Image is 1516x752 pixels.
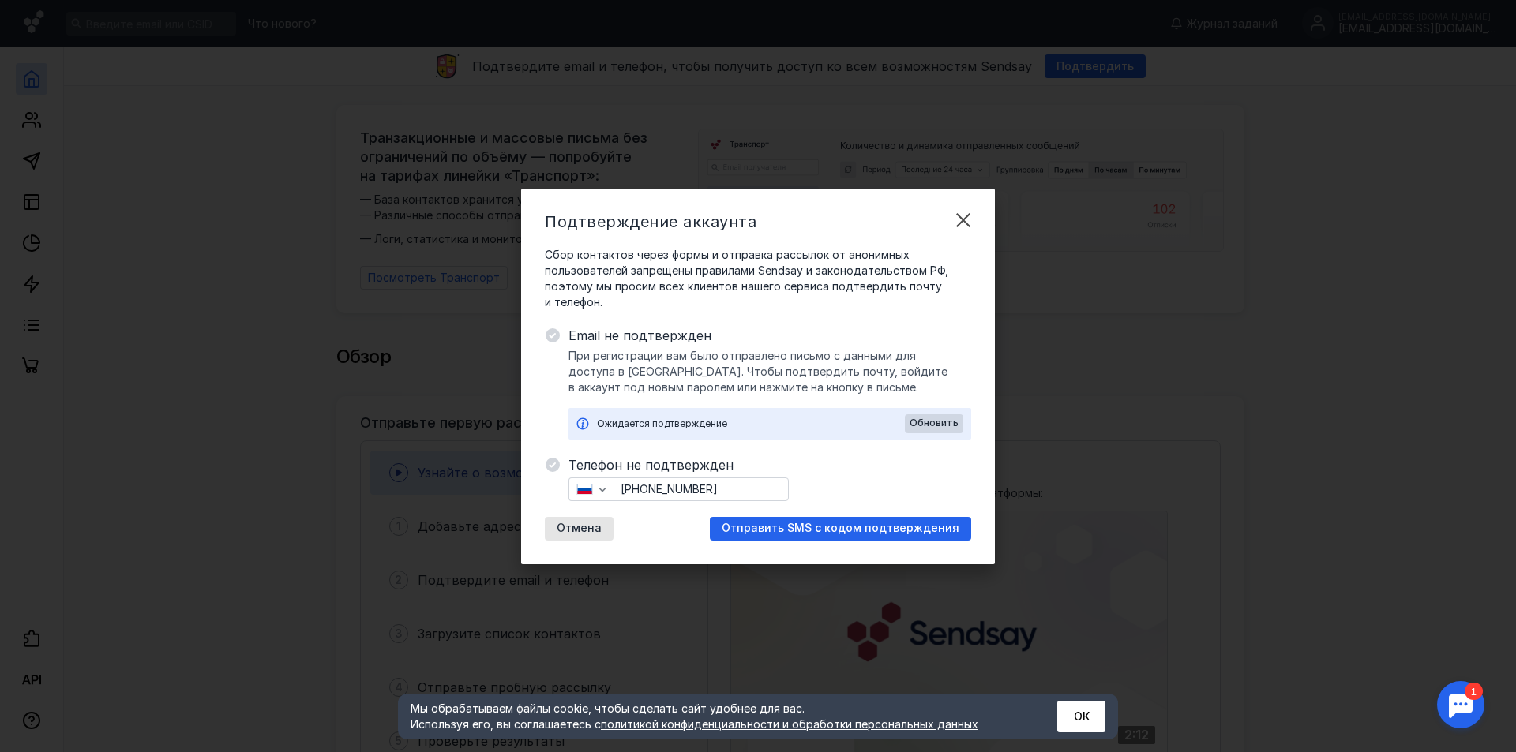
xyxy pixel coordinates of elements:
span: Подтверждение аккаунта [545,212,756,231]
span: Сбор контактов через формы и отправка рассылок от анонимных пользователей запрещены правилами Sen... [545,247,971,310]
button: ОК [1057,701,1105,732]
span: Отмена [557,522,602,535]
span: Телефон не подтвержден [568,455,971,474]
div: Ожидается подтверждение [597,416,905,432]
button: Отмена [545,517,614,541]
span: Отправить SMS с кодом подтверждения [722,522,959,535]
span: Обновить [910,417,959,428]
a: политикой конфиденциальности и обработки персональных данных [601,717,978,731]
div: 1 [36,9,54,27]
div: Мы обрабатываем файлы cookie, чтобы сделать сайт удобнее для вас. Используя его, вы соглашаетесь c [411,701,1019,732]
button: Отправить SMS с кодом подтверждения [710,517,971,541]
span: Email не подтвержден [568,326,971,345]
span: При регистрации вам было отправлено письмо с данными для доступа в [GEOGRAPHIC_DATA]. Чтобы подтв... [568,348,971,395]
button: Обновить [905,414,963,433]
